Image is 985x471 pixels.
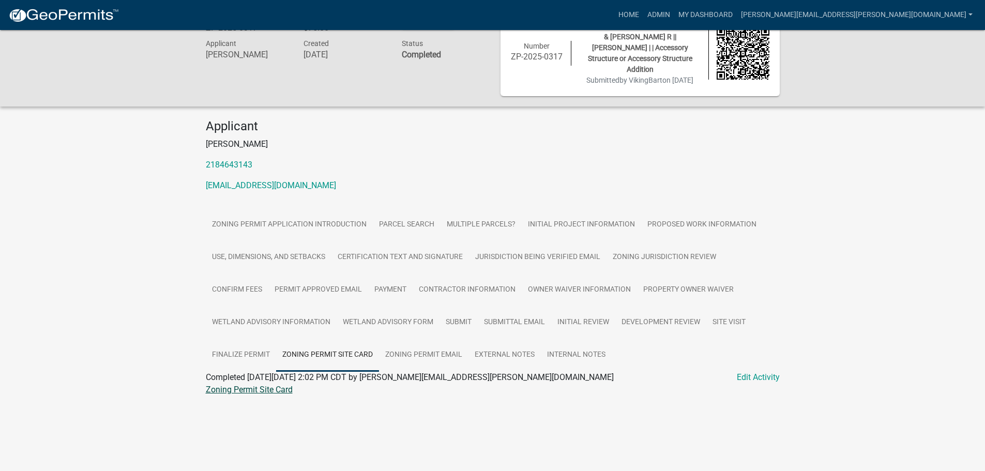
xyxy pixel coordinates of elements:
span: Created [304,39,329,48]
span: Completed [DATE][DATE] 2:02 PM CDT by [PERSON_NAME][EMAIL_ADDRESS][PERSON_NAME][DOMAIN_NAME] [206,372,614,382]
span: [PHONE_NUMBER] | [PERSON_NAME] & [PERSON_NAME] R || [PERSON_NAME] | | Accessory Structure or Acce... [580,22,701,73]
a: Multiple Parcels? [441,208,522,241]
a: Finalize Permit [206,339,276,372]
a: Use, Dimensions, and Setbacks [206,241,331,274]
a: Payment [368,274,413,307]
a: My Dashboard [674,5,737,25]
a: Proposed Work Information [641,208,763,241]
h6: ZP-2025-0317 [511,52,564,62]
span: Submitted on [DATE] [586,76,693,84]
a: Jurisdiction Being Verified Email [469,241,607,274]
h6: [DATE] [304,50,386,59]
a: Zoning Permit Site Card [206,385,293,394]
span: Number [524,42,550,50]
a: [EMAIL_ADDRESS][DOMAIN_NAME] [206,180,336,190]
a: Initial Project Information [522,208,641,241]
a: Property Owner Waiver [637,274,740,307]
a: Wetland Advisory Form [337,306,440,339]
a: Home [614,5,643,25]
a: Zoning Permit Site Card [276,339,379,372]
a: Certification Text and Signature [331,241,469,274]
a: Zoning Permit Application Introduction [206,208,373,241]
a: Initial Review [551,306,615,339]
a: 2184643143 [206,160,252,170]
a: Internal Notes [541,339,612,372]
a: Zoning Permit Email [379,339,468,372]
a: Parcel search [373,208,441,241]
a: Owner Waiver Information [522,274,637,307]
p: [PERSON_NAME] [206,138,780,150]
span: Applicant [206,39,236,48]
a: Site Visit [706,306,752,339]
img: QR code [717,27,769,80]
span: by VikingBart [619,76,662,84]
a: External Notes [468,339,541,372]
a: [PERSON_NAME][EMAIL_ADDRESS][PERSON_NAME][DOMAIN_NAME] [737,5,977,25]
a: Permit Approved Email [268,274,368,307]
a: Wetland Advisory Information [206,306,337,339]
a: Confirm Fees [206,274,268,307]
a: Submit [440,306,478,339]
a: Admin [643,5,674,25]
a: Contractor Information [413,274,522,307]
a: Submittal Email [478,306,551,339]
strong: Completed [402,50,441,59]
a: Development Review [615,306,706,339]
a: Edit Activity [737,371,780,384]
a: Zoning Jurisdiction Review [607,241,722,274]
span: Status [402,39,423,48]
h6: [PERSON_NAME] [206,50,289,59]
h4: Applicant [206,119,780,134]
